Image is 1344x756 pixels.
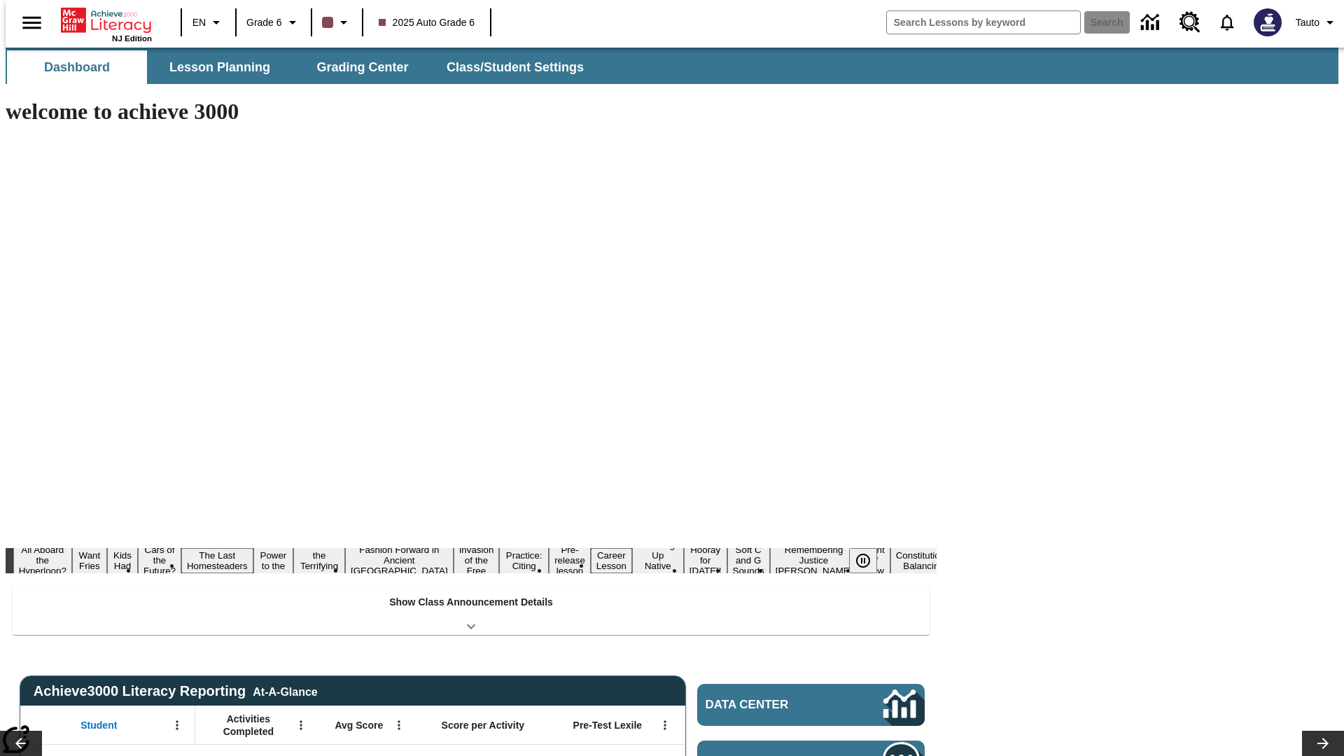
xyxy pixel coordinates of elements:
span: Grade 6 [246,15,282,30]
span: 2025 Auto Grade 6 [379,15,475,30]
div: SubNavbar [6,48,1338,84]
button: Dashboard [7,50,147,84]
button: Grading Center [293,50,433,84]
a: Data Center [697,684,925,726]
button: Slide 1 All Aboard the Hyperloop? [13,542,72,578]
div: SubNavbar [6,50,596,84]
a: Data Center [1133,3,1171,42]
button: Slide 8 Fashion Forward in Ancient Rome [345,542,454,578]
a: Home [61,6,152,34]
button: Slide 7 Attack of the Terrifying Tomatoes [293,538,345,584]
span: Activities Completed [202,713,295,738]
button: Lesson Planning [150,50,290,84]
div: Home [61,5,152,43]
img: Avatar [1254,8,1282,36]
span: Avg Score [335,719,383,731]
button: Slide 5 The Last Homesteaders [181,548,253,573]
span: Student [80,719,117,731]
button: Open Menu [167,715,188,736]
button: Slide 16 Remembering Justice O'Connor [770,542,858,578]
button: Language: EN, Select a language [186,10,231,35]
button: Open Menu [388,715,409,736]
button: Select a new avatar [1245,4,1290,41]
button: Slide 12 Career Lesson [591,548,632,573]
a: Notifications [1209,4,1245,41]
button: Slide 11 Pre-release lesson [549,542,591,578]
button: Pause [849,548,877,573]
span: NJ Edition [112,34,152,43]
button: Profile/Settings [1290,10,1344,35]
button: Slide 6 Solar Power to the People [253,538,294,584]
p: Show Class Announcement Details [389,595,553,610]
button: Slide 3 Dirty Jobs Kids Had To Do [107,527,138,594]
span: Tauto [1296,15,1319,30]
span: Achieve3000 Literacy Reporting [34,683,318,699]
button: Slide 4 Cars of the Future? [138,542,181,578]
button: Slide 13 Cooking Up Native Traditions [632,538,684,584]
button: Grade: Grade 6, Select a grade [241,10,307,35]
div: Pause [849,548,891,573]
div: At-A-Glance [253,683,317,699]
button: Lesson carousel, Next [1302,731,1344,756]
button: Open side menu [11,2,52,43]
span: Data Center [706,698,836,712]
h1: welcome to achieve 3000 [6,99,937,125]
button: Class color is dark brown. Change class color [316,10,358,35]
input: search field [887,11,1080,34]
button: Slide 10 Mixed Practice: Citing Evidence [499,538,549,584]
a: Resource Center, Will open in new tab [1171,3,1209,41]
button: Slide 2 Do You Want Fries With That? [72,527,107,594]
button: Class/Student Settings [435,50,595,84]
button: Slide 9 The Invasion of the Free CD [454,532,500,589]
button: Open Menu [290,715,311,736]
button: Slide 18 The Constitution's Balancing Act [890,538,958,584]
span: Pre-Test Lexile [573,719,643,731]
button: Slide 14 Hooray for Constitution Day! [684,542,727,578]
div: Show Class Announcement Details [13,587,930,635]
span: Score per Activity [442,719,525,731]
button: Slide 15 Soft C and G Sounds [727,542,770,578]
span: EN [192,15,206,30]
button: Open Menu [654,715,675,736]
